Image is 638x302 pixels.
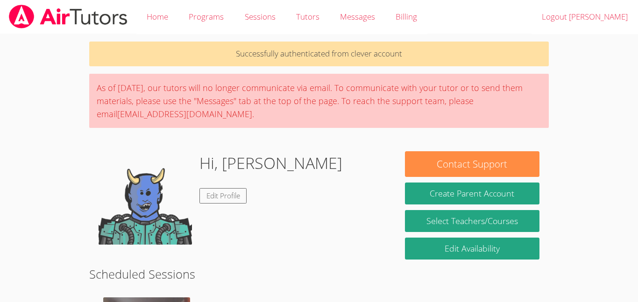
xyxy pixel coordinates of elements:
span: Messages [340,11,375,22]
img: default.png [99,151,192,245]
button: Create Parent Account [405,183,539,204]
h2: Scheduled Sessions [89,265,549,283]
a: Edit Profile [199,188,247,204]
img: airtutors_banner-c4298cdbf04f3fff15de1276eac7730deb9818008684d7c2e4769d2f7ddbe033.png [8,5,128,28]
p: Successfully authenticated from clever account [89,42,549,66]
h1: Hi, [PERSON_NAME] [199,151,342,175]
button: Contact Support [405,151,539,177]
a: Edit Availability [405,238,539,260]
a: Select Teachers/Courses [405,210,539,232]
div: As of [DATE], our tutors will no longer communicate via email. To communicate with your tutor or ... [89,74,549,128]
